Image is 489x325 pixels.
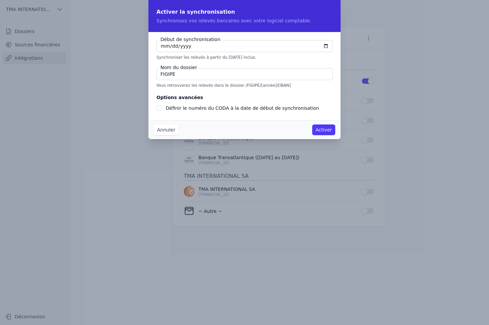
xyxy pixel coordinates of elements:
[154,124,178,135] button: Annuler
[159,36,222,43] label: Début de synchronisation
[156,55,333,60] p: Synchroniser les relevés à partir du [DATE] inclus.
[166,105,319,111] label: Définir le numéro du CODA à la date de début de synchronisation
[156,17,333,24] p: Synchronisez vos relevés bancaires avec votre logiciel comptable.
[312,124,335,135] button: Activer
[156,83,333,88] p: Vous retrouverez les relevés dans le dossier /FIGIPE/[année]/[IBAN]
[159,64,198,71] label: Nom du dossier
[156,8,333,16] h2: Activer la synchronisation
[156,68,333,80] input: NOM SOCIETE
[156,93,203,101] legend: Options avancées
